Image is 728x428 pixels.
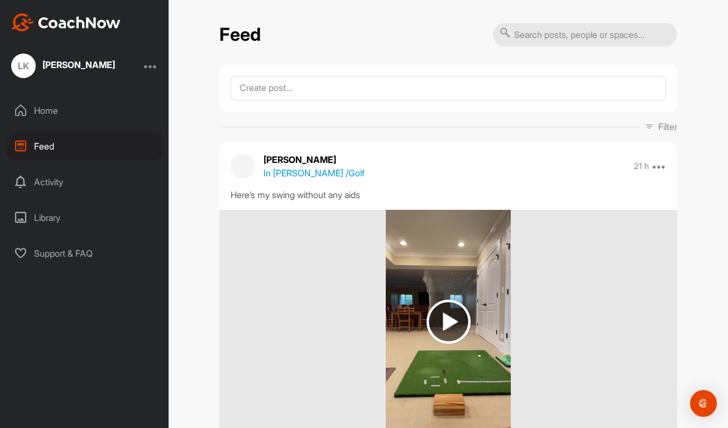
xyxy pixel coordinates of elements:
div: Support & FAQ [6,239,164,267]
p: Filter [658,120,677,133]
div: Activity [6,168,164,196]
p: 21 h [634,161,649,172]
div: LK [11,54,36,78]
div: Library [6,204,164,232]
div: Here’s my swing without any aids [231,188,666,201]
div: Open Intercom Messenger [690,390,717,417]
div: [PERSON_NAME] [42,60,115,69]
p: [PERSON_NAME] [264,153,365,166]
div: Feed [6,132,164,160]
img: play [427,300,471,344]
div: Home [6,97,164,124]
h2: Feed [219,24,261,46]
input: Search posts, people or spaces... [493,23,677,46]
p: In [PERSON_NAME] / Golf [264,166,365,180]
img: CoachNow [11,13,121,31]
